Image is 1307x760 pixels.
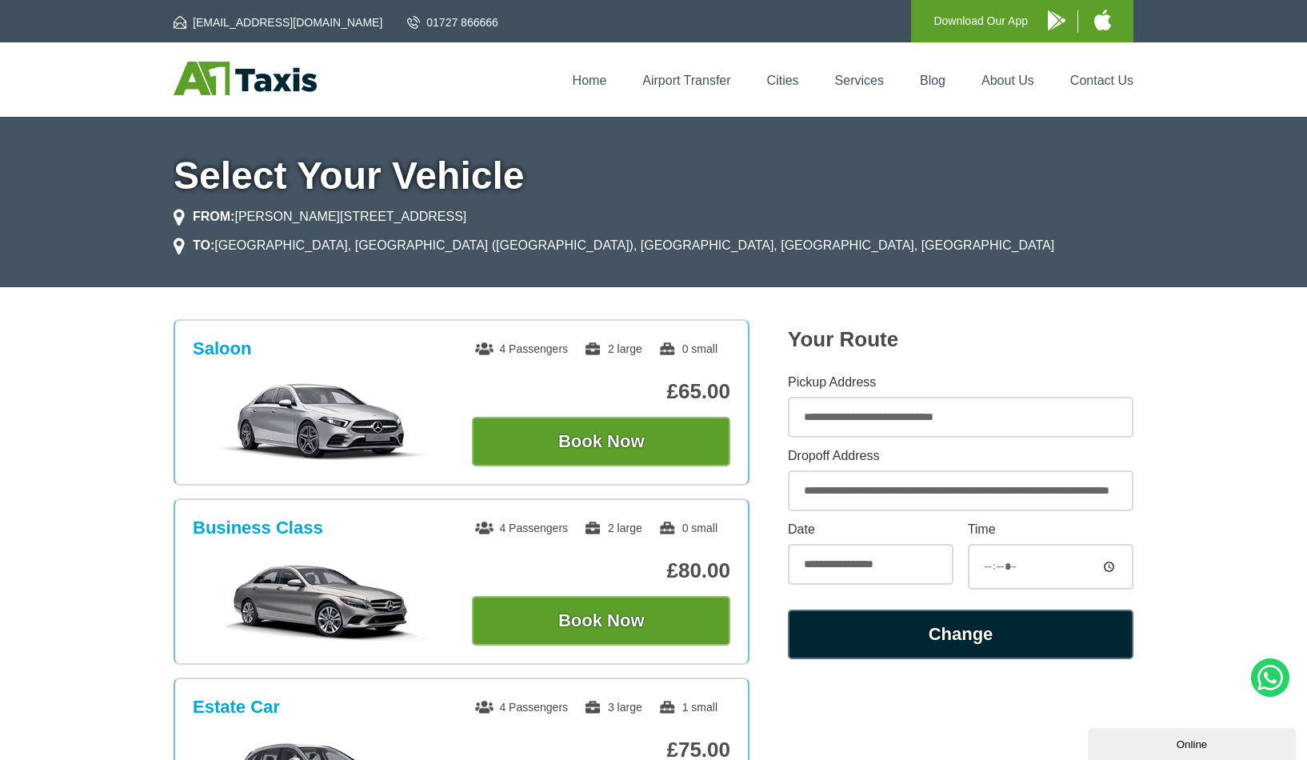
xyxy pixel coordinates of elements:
[475,342,568,355] span: 4 Passengers
[202,382,442,462] img: Saloon
[193,238,214,252] strong: TO:
[472,379,730,404] p: £65.00
[584,522,642,534] span: 2 large
[174,157,1133,195] h1: Select Your Vehicle
[1088,725,1299,760] iframe: chat widget
[767,74,799,87] a: Cities
[193,518,323,538] h3: Business Class
[642,74,730,87] a: Airport Transfer
[174,207,466,226] li: [PERSON_NAME][STREET_ADDRESS]
[1048,10,1065,30] img: A1 Taxis Android App
[788,523,953,536] label: Date
[584,701,642,714] span: 3 large
[933,11,1028,31] p: Download Our App
[658,701,717,714] span: 1 small
[658,522,717,534] span: 0 small
[981,74,1034,87] a: About Us
[788,610,1133,659] button: Change
[788,376,1133,389] label: Pickup Address
[472,417,730,466] button: Book Now
[174,14,382,30] a: [EMAIL_ADDRESS][DOMAIN_NAME]
[920,74,945,87] a: Blog
[1094,10,1111,30] img: A1 Taxis iPhone App
[835,74,884,87] a: Services
[202,561,442,641] img: Business Class
[174,236,1054,255] li: [GEOGRAPHIC_DATA], [GEOGRAPHIC_DATA] ([GEOGRAPHIC_DATA]), [GEOGRAPHIC_DATA], [GEOGRAPHIC_DATA], [...
[475,701,568,714] span: 4 Passengers
[407,14,498,30] a: 01727 866666
[573,74,607,87] a: Home
[788,450,1133,462] label: Dropoff Address
[193,338,251,359] h3: Saloon
[584,342,642,355] span: 2 large
[472,558,730,583] p: £80.00
[475,522,568,534] span: 4 Passengers
[193,697,280,718] h3: Estate Car
[174,62,317,95] img: A1 Taxis St Albans LTD
[1070,74,1133,87] a: Contact Us
[788,327,1133,352] h2: Your Route
[658,342,717,355] span: 0 small
[472,596,730,646] button: Book Now
[968,523,1133,536] label: Time
[193,210,234,223] strong: FROM:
